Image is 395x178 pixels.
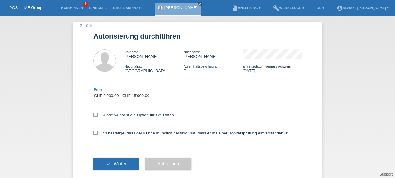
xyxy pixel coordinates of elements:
a: bookAnleitung ▾ [229,6,264,10]
span: Nationalität [125,64,142,68]
a: Kund*innen [58,6,86,10]
div: [DATE] [243,64,302,73]
i: build [273,5,279,11]
div: [PERSON_NAME] [125,49,184,59]
i: check [106,161,111,166]
button: check Weiter [93,158,139,170]
span: 1 [83,2,88,7]
a: Support [379,172,393,176]
a: [PERSON_NAME] [164,5,197,10]
a: E-Mail Support [110,6,145,10]
a: close [198,2,202,6]
h1: Autorisierung durchführen [93,32,302,40]
a: account_circlem-way - [PERSON_NAME] ▾ [334,6,392,10]
a: POS — MF Group [9,5,42,10]
span: Nachname [184,50,200,54]
i: book [232,5,238,11]
a: ← Zurück [75,23,92,28]
i: account_circle [337,5,343,11]
div: C [184,64,243,73]
i: close [199,2,202,5]
label: Kunde wünscht die Option für fixe Raten [93,113,174,117]
span: Weiter [114,161,126,166]
a: Einkäufe [86,6,110,10]
span: Vorname [125,50,138,54]
a: DE ▾ [314,6,327,10]
span: Aufenthaltsbewilligung [184,64,217,68]
button: Abbrechen [145,158,191,170]
div: [PERSON_NAME] [184,49,243,59]
span: Einreisedatum gemäss Ausweis [243,64,291,68]
label: Ich bestätige, dass der Kunde mündlich bestätigt hat, dass er mit einer Bonitätsprüfung einversta... [93,131,290,135]
a: buildWerkzeuge ▾ [270,6,307,10]
div: [GEOGRAPHIC_DATA] [125,64,184,73]
span: Abbrechen [157,161,179,166]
